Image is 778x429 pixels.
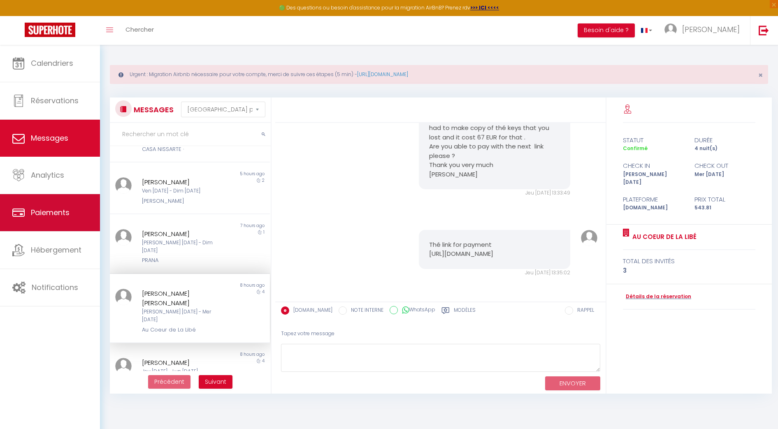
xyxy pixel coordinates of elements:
[31,58,73,68] span: Calendriers
[689,161,761,171] div: check out
[205,378,226,386] span: Suivant
[658,16,750,45] a: ... [PERSON_NAME]
[190,171,270,177] div: 5 hours ago
[199,375,232,389] button: Next
[758,70,763,80] span: ×
[419,189,570,197] div: Jeu [DATE] 13:33:49
[289,306,332,315] label: [DOMAIN_NAME]
[115,229,132,246] img: ...
[142,289,225,308] div: [PERSON_NAME] [PERSON_NAME]
[347,306,383,315] label: NOTE INTERNE
[32,282,78,292] span: Notifications
[689,195,761,204] div: Prix total
[31,245,81,255] span: Hébergement
[115,358,132,374] img: ...
[357,71,408,78] a: [URL][DOMAIN_NAME]
[758,72,763,79] button: Close
[618,171,689,186] div: [PERSON_NAME] [DATE]
[31,133,68,143] span: Messages
[262,177,265,183] span: 2
[154,378,184,386] span: Précédent
[142,177,225,187] div: [PERSON_NAME]
[142,239,225,255] div: [PERSON_NAME] [DATE] - Dim [DATE]
[429,105,560,179] pre: Hello [PERSON_NAME], i hope you are fine. Just as i spoke to you when we meet , i had to make cop...
[573,306,594,315] label: RAPPEL
[470,4,499,11] a: >>> ICI <<<<
[31,170,64,180] span: Analytics
[142,197,225,205] div: [PERSON_NAME]
[31,207,70,218] span: Paiements
[142,326,225,334] div: Au Coeur de La Libé
[581,230,597,246] img: ...
[115,289,132,305] img: ...
[190,351,270,358] div: 8 hours ago
[110,65,768,84] div: Urgent : Migration Airbnb nécessaire pour votre compte, merci de suivre ces étapes (5 min) -
[142,256,225,264] div: PRANA
[629,232,697,242] a: Au Coeur de La Libé
[618,195,689,204] div: Plateforme
[262,358,265,364] span: 4
[142,308,225,324] div: [PERSON_NAME] [DATE] - Mer [DATE]
[623,145,648,152] span: Confirmé
[190,282,270,289] div: 8 hours ago
[148,375,190,389] button: Previous
[618,204,689,212] div: [DOMAIN_NAME]
[419,269,570,277] div: Jeu [DATE] 13:35:02
[115,177,132,194] img: ...
[545,376,600,391] button: ENVOYER
[31,95,79,106] span: Réservations
[689,204,761,212] div: 543.81
[689,171,761,186] div: Mer [DATE]
[142,368,225,376] div: Jeu [DATE] - Lun [DATE]
[142,358,225,368] div: [PERSON_NAME]
[142,229,225,239] div: [PERSON_NAME]
[664,23,677,36] img: ...
[618,161,689,171] div: check in
[142,187,225,195] div: Ven [DATE] - Dim [DATE]
[623,266,755,276] div: 3
[623,293,691,301] a: Détails de la réservation
[623,256,755,266] div: total des invités
[190,223,270,229] div: 7 hours ago
[578,23,635,37] button: Besoin d'aide ?
[759,25,769,35] img: logout
[263,229,265,235] span: 1
[262,289,265,295] span: 4
[689,145,761,153] div: 4 nuit(s)
[119,16,160,45] a: Chercher
[454,306,476,317] label: Modèles
[125,25,154,34] span: Chercher
[689,135,761,145] div: durée
[132,100,174,119] h3: MESSAGES
[429,240,560,259] pre: Thé link for payment [URL][DOMAIN_NAME]
[682,24,740,35] span: [PERSON_NAME]
[142,145,225,153] div: CASA NISSARTE ·
[398,306,435,315] label: WhatsApp
[25,23,75,37] img: Super Booking
[110,123,271,146] input: Rechercher un mot clé
[281,324,600,344] div: Tapez votre message
[618,135,689,145] div: statut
